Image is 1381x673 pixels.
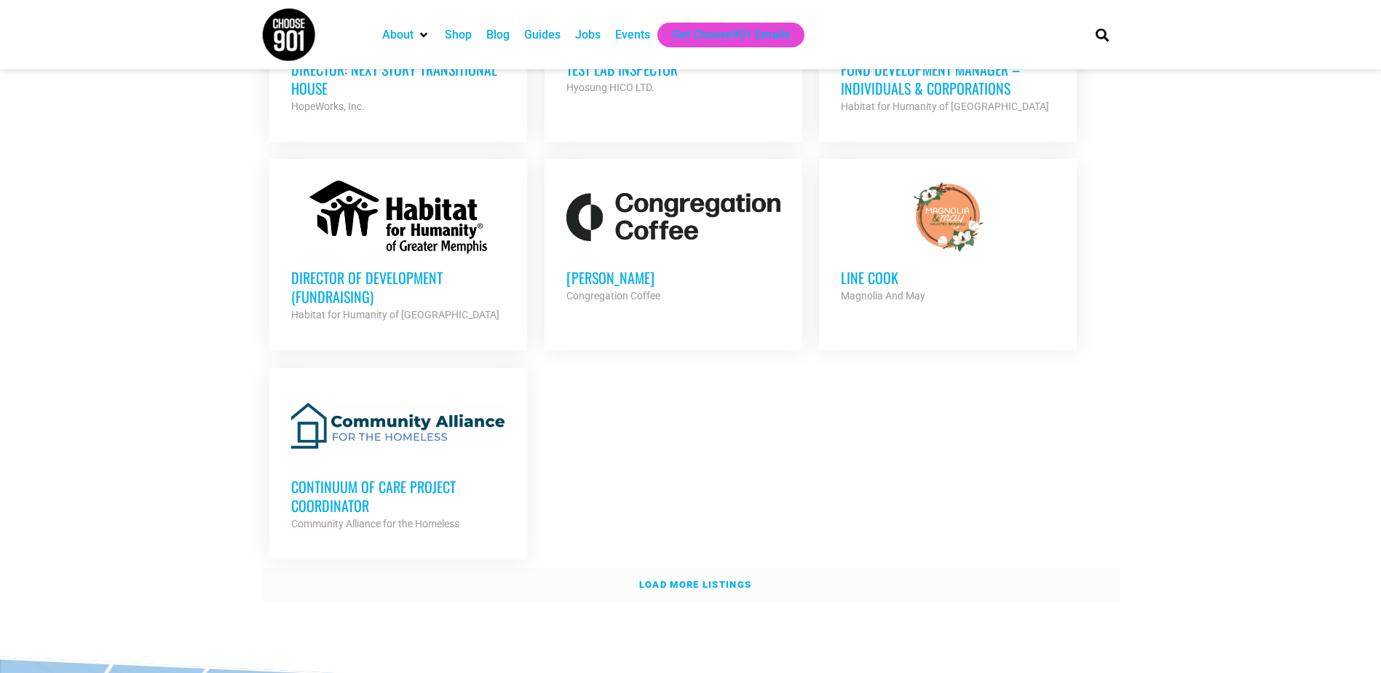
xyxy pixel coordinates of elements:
h3: Test Lab Inspector [566,60,780,79]
strong: Habitat for Humanity of [GEOGRAPHIC_DATA] [291,309,499,320]
strong: Hyosung HICO LTD. [566,82,654,93]
a: About [382,26,413,44]
a: Guides [524,26,561,44]
a: Director of Development (Fundraising) Habitat for Humanity of [GEOGRAPHIC_DATA] [269,159,527,345]
a: Continuum of Care Project Coordinator Community Alliance for the Homeless [269,368,527,554]
h3: Director of Development (Fundraising) [291,268,505,306]
strong: Congregation Coffee [566,290,660,302]
a: Shop [445,26,472,44]
div: Search [1090,23,1114,47]
h3: Fund Development Manager – Individuals & Corporations [841,60,1055,98]
a: Events [615,26,650,44]
nav: Main nav [375,23,1071,47]
a: Jobs [575,26,601,44]
h3: Continuum of Care Project Coordinator [291,477,505,515]
strong: HopeWorks, Inc. [291,101,365,112]
h3: Line cook [841,268,1055,287]
div: About [375,23,438,47]
a: Load more listings [261,568,1120,602]
strong: Load more listings [639,579,751,590]
a: [PERSON_NAME] Congregation Coffee [545,159,802,326]
a: Line cook Magnolia And May [819,159,1077,326]
a: Get Choose901 Emails [672,26,790,44]
a: Blog [486,26,510,44]
strong: Magnolia And May [841,290,925,302]
strong: Community Alliance for the Homeless [291,518,459,530]
h3: [PERSON_NAME] [566,268,780,287]
strong: Habitat for Humanity of [GEOGRAPHIC_DATA] [841,101,1049,112]
h3: Director: Next Story Transitional House [291,60,505,98]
